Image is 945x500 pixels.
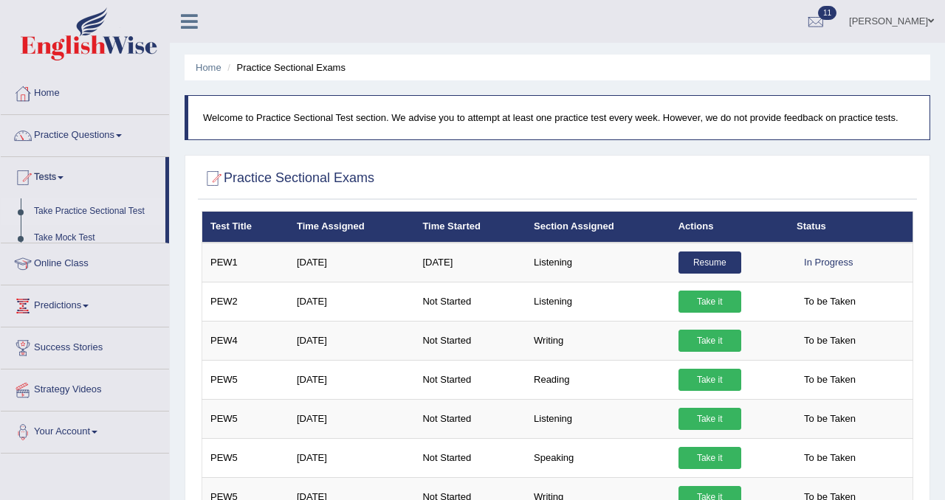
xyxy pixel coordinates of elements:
[1,285,169,322] a: Predictions
[289,282,414,321] td: [DATE]
[1,327,169,364] a: Success Stories
[1,369,169,406] a: Strategy Videos
[1,157,165,194] a: Tests
[1,243,169,280] a: Online Class
[1,115,169,152] a: Practice Questions
[196,62,221,73] a: Home
[289,360,414,399] td: [DATE]
[202,167,374,190] h2: Practice Sectional Exams
[678,447,741,469] a: Take it
[414,212,526,243] th: Time Started
[224,60,346,74] li: Practice Sectional Exams
[797,408,863,430] span: To be Taken
[678,251,741,274] a: Resume
[202,243,289,282] td: PEW1
[678,369,741,391] a: Take it
[414,282,526,321] td: Not Started
[797,291,863,313] span: To be Taken
[1,73,169,110] a: Home
[1,412,169,448] a: Your Account
[414,321,526,360] td: Not Started
[414,399,526,438] td: Not Started
[526,360,670,399] td: Reading
[414,360,526,399] td: Not Started
[526,438,670,477] td: Speaking
[670,212,788,243] th: Actions
[27,198,165,225] a: Take Practice Sectional Test
[818,6,836,20] span: 11
[202,360,289,399] td: PEW5
[797,447,863,469] span: To be Taken
[678,330,741,352] a: Take it
[526,212,670,243] th: Section Assigned
[414,243,526,282] td: [DATE]
[203,111,915,125] p: Welcome to Practice Sectional Test section. We advise you to attempt at least one practice test e...
[202,321,289,360] td: PEW4
[289,243,414,282] td: [DATE]
[678,291,741,313] a: Take it
[526,282,670,321] td: Listening
[797,369,863,391] span: To be Taken
[289,321,414,360] td: [DATE]
[526,321,670,360] td: Writing
[202,438,289,477] td: PEW5
[202,212,289,243] th: Test Title
[414,438,526,477] td: Not Started
[678,408,741,430] a: Take it
[797,330,863,352] span: To be Taken
[289,399,414,438] td: [DATE]
[27,225,165,251] a: Take Mock Test
[202,282,289,321] td: PEW2
[788,212,913,243] th: Status
[289,212,414,243] th: Time Assigned
[526,399,670,438] td: Listening
[289,438,414,477] td: [DATE]
[526,243,670,282] td: Listening
[202,399,289,438] td: PEW5
[797,251,860,274] div: In Progress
